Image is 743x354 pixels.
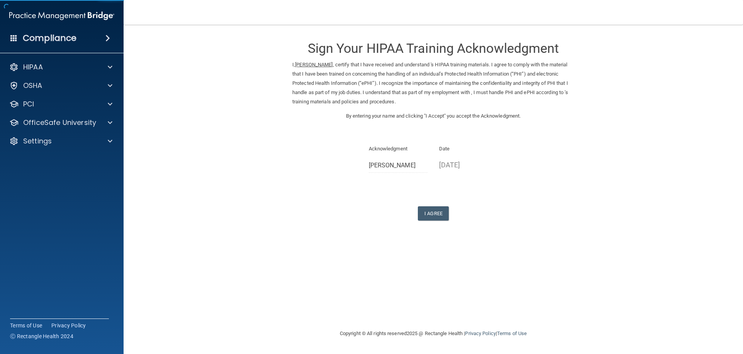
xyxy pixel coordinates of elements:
[465,330,495,336] a: Privacy Policy
[9,62,112,72] a: HIPAA
[10,322,42,329] a: Terms of Use
[292,41,574,56] h3: Sign Your HIPAA Training Acknowledgment
[23,62,43,72] p: HIPAA
[9,99,112,109] a: PCI
[418,206,449,221] button: I Agree
[439,158,498,171] p: [DATE]
[369,144,428,153] p: Acknowledgment
[23,137,52,146] p: Settings
[292,111,574,121] p: By entering your name and clicking "I Accept" you accept the Acknowledgment.
[10,332,73,340] span: Ⓒ Rectangle Health 2024
[51,322,86,329] a: Privacy Policy
[23,33,76,44] h4: Compliance
[292,321,574,346] div: Copyright © All rights reserved 2025 @ Rectangle Health | |
[9,137,112,146] a: Settings
[497,330,527,336] a: Terms of Use
[23,118,96,127] p: OfficeSafe University
[369,158,428,173] input: Full Name
[295,62,332,67] ins: [PERSON_NAME]
[439,144,498,153] p: Date
[9,81,112,90] a: OSHA
[9,8,114,24] img: PMB logo
[292,60,574,106] p: I, , certify that I have received and understand 's HIPAA training materials. I agree to comply w...
[9,118,112,127] a: OfficeSafe University
[23,81,42,90] p: OSHA
[23,99,34,109] p: PCI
